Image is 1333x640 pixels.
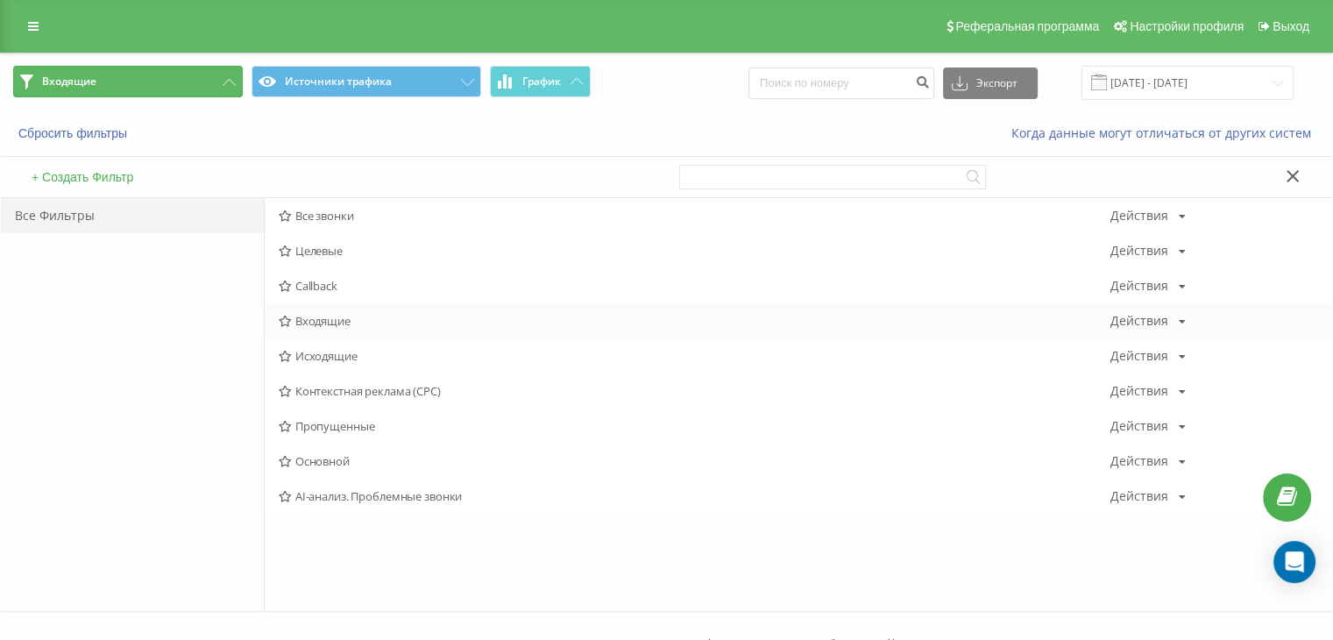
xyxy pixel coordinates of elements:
[1280,168,1306,187] button: Закрыть
[26,169,138,185] button: + Создать Фильтр
[1110,350,1168,362] div: Действия
[1110,280,1168,292] div: Действия
[1110,245,1168,257] div: Действия
[279,385,1110,397] span: Контекстная реклама (CPC)
[13,66,243,97] button: Входящие
[1011,124,1320,141] a: Когда данные могут отличаться от других систем
[943,68,1038,99] button: Экспорт
[279,420,1110,432] span: Пропущенные
[279,315,1110,327] span: Входящие
[279,245,1110,257] span: Целевые
[13,125,136,141] button: Сбросить фильтры
[490,66,591,97] button: График
[279,455,1110,467] span: Основной
[1273,19,1309,33] span: Выход
[279,210,1110,222] span: Все звонки
[279,490,1110,502] span: AI-анализ. Проблемные звонки
[1110,455,1168,467] div: Действия
[1273,541,1315,583] div: Open Intercom Messenger
[1110,385,1168,397] div: Действия
[955,19,1099,33] span: Реферальная программа
[1130,19,1244,33] span: Настройки профиля
[279,280,1110,292] span: Callback
[1110,210,1168,222] div: Действия
[279,350,1110,362] span: Исходящие
[1110,315,1168,327] div: Действия
[1110,420,1168,432] div: Действия
[748,68,934,99] input: Поиск по номеру
[42,75,96,89] span: Входящие
[252,66,481,97] button: Источники трафика
[1110,490,1168,502] div: Действия
[522,75,561,88] span: График
[1,198,264,233] div: Все Фильтры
